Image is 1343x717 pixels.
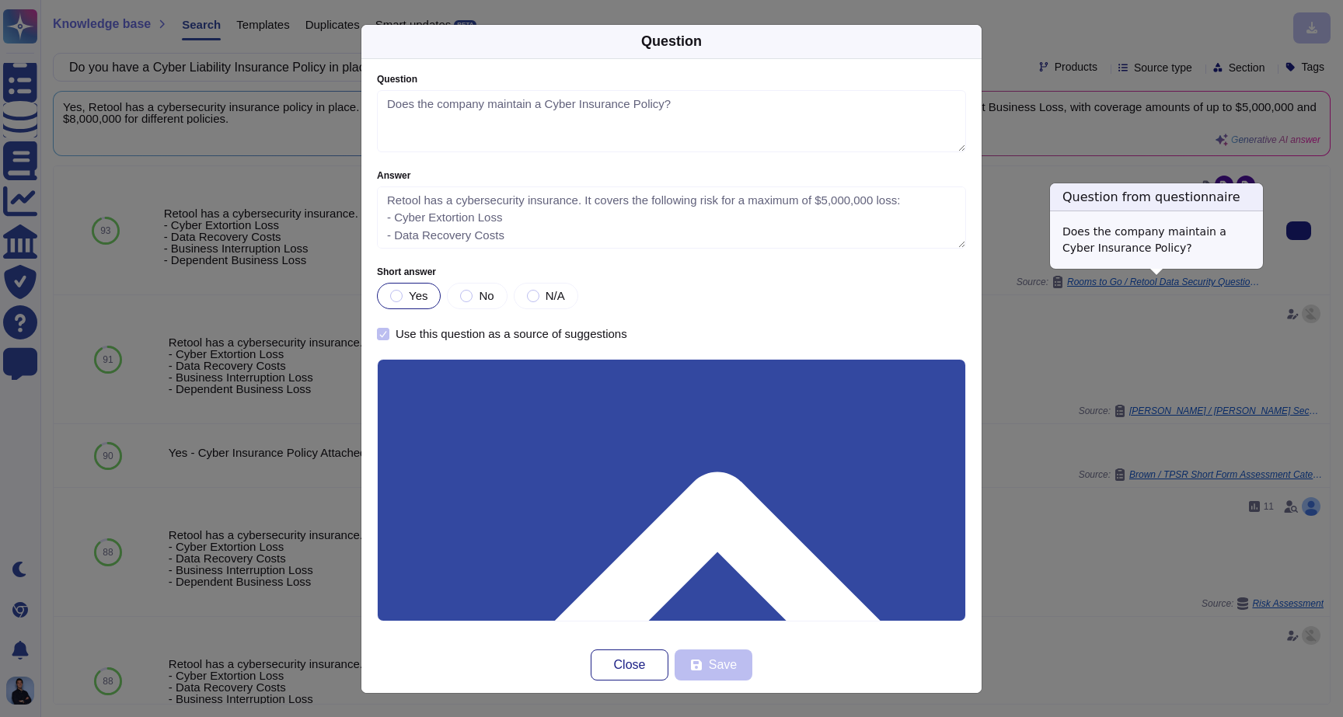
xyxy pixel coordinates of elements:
[546,289,565,302] span: N/A
[641,31,702,52] div: Question
[377,171,966,180] label: Answer
[1050,183,1263,211] h3: Question from questionnaire
[1050,211,1263,269] div: Does the company maintain a Cyber Insurance Policy?
[377,267,966,277] label: Short answer
[377,90,966,152] textarea: Does the company maintain a Cyber Insurance Policy?
[675,649,752,680] button: Save
[396,328,627,339] div: Use this question as a source of suggestions
[377,75,966,84] label: Question
[591,649,668,680] button: Close
[614,659,646,671] span: Close
[479,289,494,302] span: No
[377,186,966,249] textarea: Retool has a cybersecurity insurance. It covers the following risk for a maximum of $5,000,000 lo...
[409,289,427,302] span: Yes
[709,659,737,671] span: Save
